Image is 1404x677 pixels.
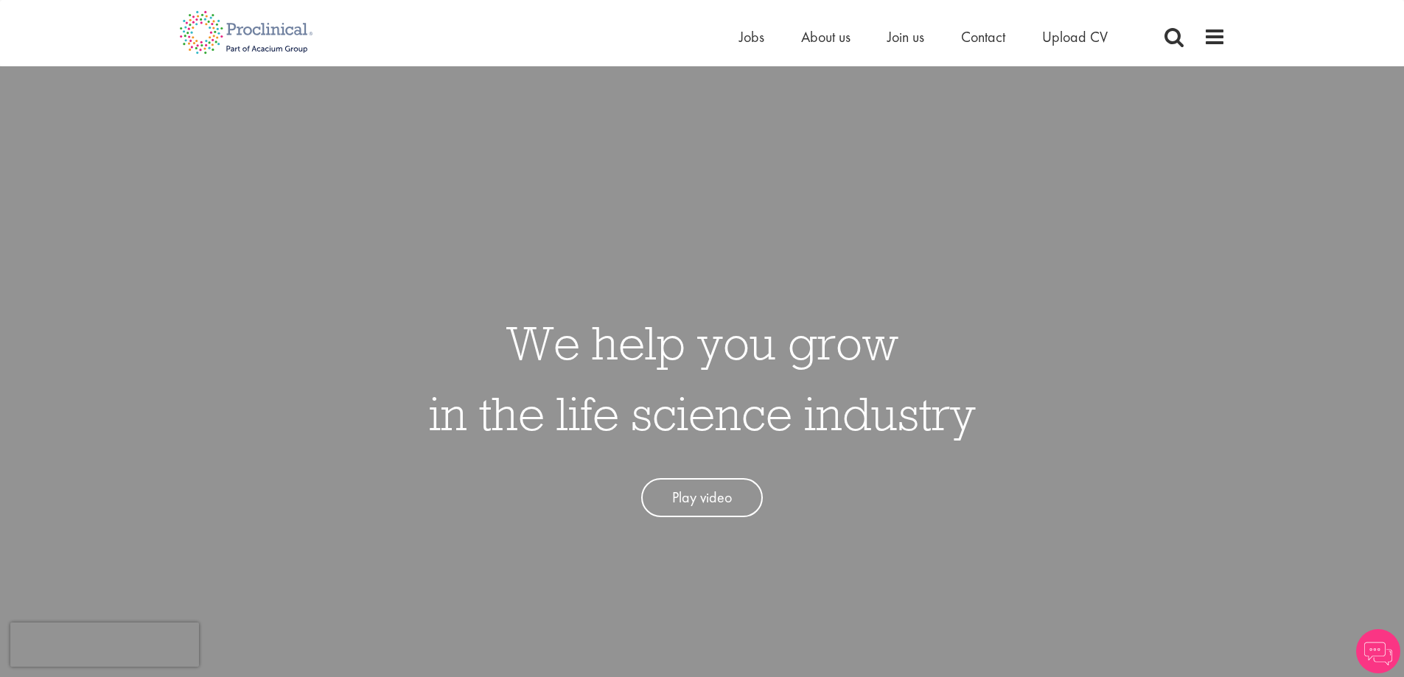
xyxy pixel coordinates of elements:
a: Contact [961,27,1005,46]
a: Jobs [739,27,764,46]
h1: We help you grow in the life science industry [429,307,976,449]
img: Chatbot [1356,629,1400,673]
a: Play video [641,478,763,517]
a: Upload CV [1042,27,1108,46]
a: Join us [887,27,924,46]
a: About us [801,27,851,46]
